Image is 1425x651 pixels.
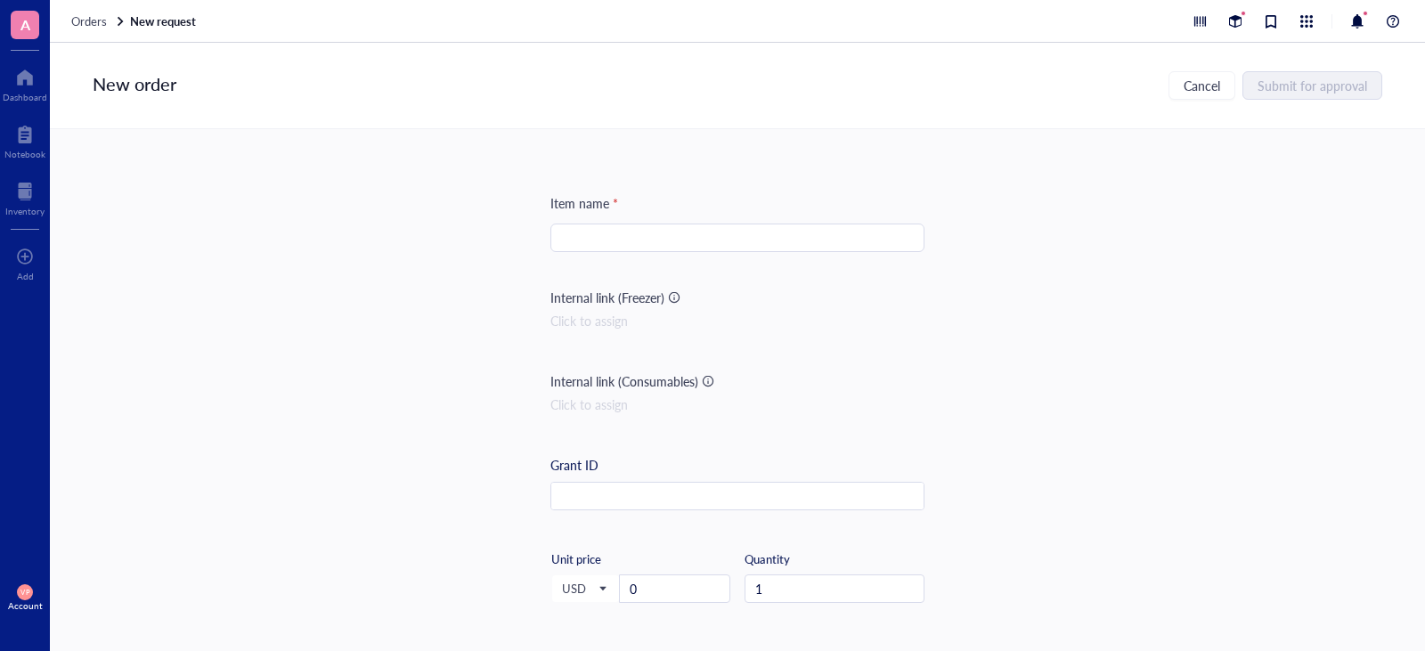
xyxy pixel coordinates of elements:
[8,600,43,611] div: Account
[1184,78,1220,93] span: Cancel
[550,288,664,307] div: Internal link (Freezer)
[1242,71,1382,100] button: Submit for approval
[20,588,29,596] span: VP
[550,371,698,391] div: Internal link (Consumables)
[130,13,199,29] a: New request
[4,149,45,159] div: Notebook
[17,271,34,281] div: Add
[551,551,663,567] div: Unit price
[4,120,45,159] a: Notebook
[93,71,176,100] div: New order
[71,12,107,29] span: Orders
[3,63,47,102] a: Dashboard
[5,206,45,216] div: Inventory
[71,13,126,29] a: Orders
[745,551,924,567] div: Quantity
[5,177,45,216] a: Inventory
[3,92,47,102] div: Dashboard
[562,581,606,597] span: USD
[20,13,30,36] span: A
[550,395,924,414] div: Click to assign
[550,311,924,330] div: Click to assign
[550,455,598,475] div: Grant ID
[1168,71,1235,100] button: Cancel
[550,193,618,213] div: Item name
